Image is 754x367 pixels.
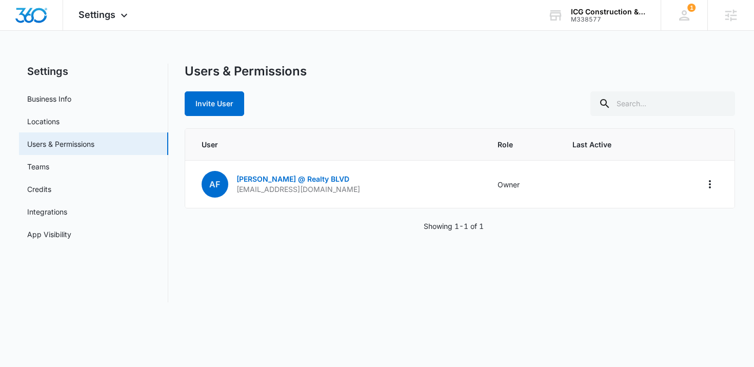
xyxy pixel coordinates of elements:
[27,93,71,104] a: Business Info
[702,176,718,192] button: Actions
[590,91,735,116] input: Search...
[78,9,115,20] span: Settings
[27,139,94,149] a: Users & Permissions
[185,64,307,79] h1: Users & Permissions
[27,229,71,240] a: App Visibility
[571,16,646,23] div: account id
[236,175,349,183] a: [PERSON_NAME] @ Realty BLVD
[185,99,244,108] a: Invite User
[185,91,244,116] button: Invite User
[27,116,59,127] a: Locations
[498,139,548,150] span: Role
[236,184,360,195] p: [EMAIL_ADDRESS][DOMAIN_NAME]
[27,161,49,172] a: Teams
[424,221,484,231] p: Showing 1-1 of 1
[202,180,228,189] a: AF
[687,4,696,12] div: notifications count
[572,139,650,150] span: Last Active
[27,184,51,195] a: Credits
[485,161,560,208] td: Owner
[202,171,228,198] span: AF
[571,8,646,16] div: account name
[19,64,168,79] h2: Settings
[687,4,696,12] span: 1
[27,206,67,217] a: Integrations
[202,139,473,150] span: User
